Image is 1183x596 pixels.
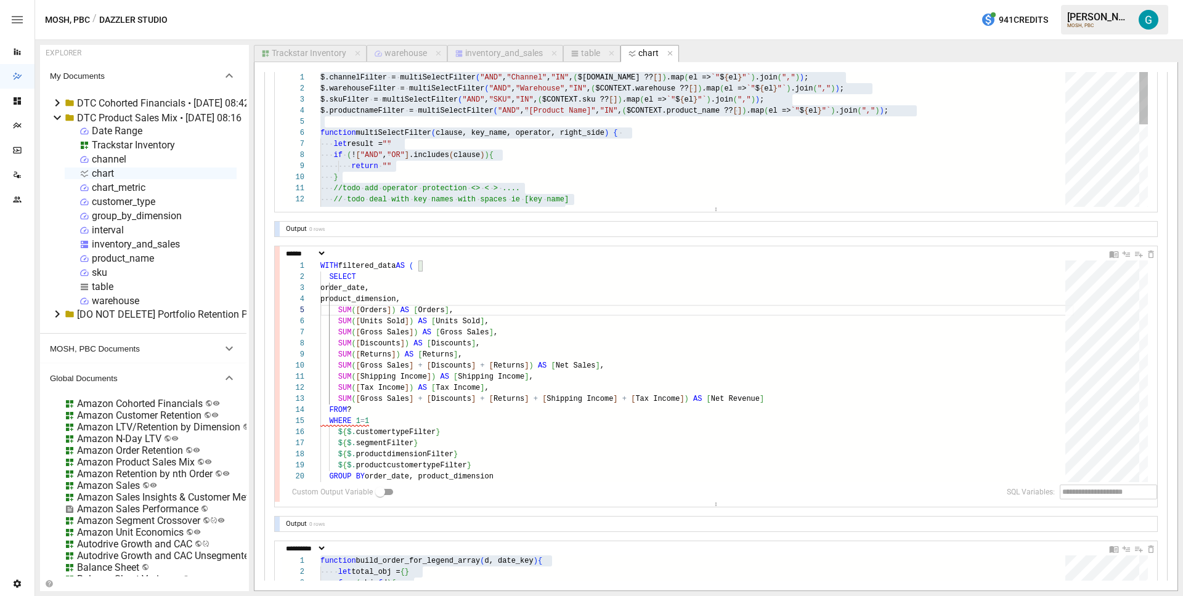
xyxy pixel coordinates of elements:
[1139,10,1158,30] img: Gavin Acres
[309,226,325,232] div: 0 rows
[92,267,107,278] div: sku
[1067,11,1131,23] div: [PERSON_NAME]
[387,151,405,159] span: "OR"
[879,107,884,115] span: )
[618,107,622,115] span: ,
[755,95,760,104] span: )
[282,161,304,172] div: 9
[693,95,697,104] span: }
[653,73,657,82] span: [
[511,95,516,104] span: ,
[760,84,764,93] span: {
[551,73,569,82] span: "IN"
[77,308,328,320] div: [DO NOT DELETE] Portfolio Retention Prediction Accuracy
[356,339,360,348] span: [
[596,84,689,93] span: $CONTEXT.warehouse ??
[282,272,304,283] div: 2
[282,183,304,194] div: 11
[77,398,203,409] div: Amazon Cohorted Financials
[356,328,360,337] span: [
[755,84,760,93] span: $
[351,317,356,326] span: (
[1134,248,1144,259] div: Insert Cell Below
[254,45,367,62] button: Trackstar Inventory
[351,162,378,171] span: return
[596,107,600,115] span: ,
[447,45,563,62] button: inventory_and_sales
[77,445,183,456] div: Amazon Order Retention
[804,107,808,115] span: {
[77,456,195,468] div: Amazon Product Sales Mix
[449,306,453,315] span: ,
[564,84,569,93] span: ,
[738,95,751,104] span: ","
[282,305,304,316] div: 5
[778,73,782,82] span: (
[835,107,857,115] span: .join
[418,317,426,326] span: AS
[667,95,675,104] span: `"
[480,317,484,326] span: ]
[613,129,617,137] span: {
[742,107,746,115] span: )
[489,151,494,159] span: {
[638,48,659,59] div: chart
[494,107,498,115] span: (
[92,182,145,193] div: chart_metric
[755,73,778,82] span: .join
[334,195,556,204] span: // todo deal with key names with spaces ie [key na
[502,73,506,82] span: ,
[804,73,808,82] span: ;
[542,95,609,104] span: $CONTEXT.sku ??
[351,206,547,215] span: clause && key_name && operator && right_side
[320,73,476,82] span: $.channelFilter = multiSelectFilter
[77,550,254,562] div: Autodrive Growth and CAC Unsegmented
[282,316,304,327] div: 6
[50,374,222,383] span: Global Documents
[627,107,733,115] span: $CONTEXT.product_name ??
[77,433,161,445] div: Amazon N-Day LTV
[282,105,304,116] div: 4
[778,84,786,93] span: "`
[751,95,755,104] span: )
[383,162,391,171] span: ""
[329,273,356,281] span: SELECT
[383,151,387,159] span: ,
[738,107,742,115] span: ]
[338,328,352,337] span: SUM
[387,306,391,315] span: ]
[334,184,520,193] span: //todo add operator protection <> < > ....
[384,48,427,59] div: warehouse
[1131,2,1166,37] button: Gavin Acres
[431,317,436,326] span: [
[489,84,511,93] span: "AND"
[40,334,246,363] button: MOSH, PBC Documents
[449,151,453,159] span: (
[453,151,480,159] span: clause
[751,73,755,82] span: )
[440,328,489,337] span: Gross Sales
[282,338,304,349] div: 8
[680,95,684,104] span: {
[511,84,516,93] span: ,
[367,45,447,62] button: warehouse
[360,339,400,348] span: Discounts
[733,107,738,115] span: [
[423,328,431,337] span: AS
[620,45,679,62] button: chart
[77,421,240,433] div: Amazon LTV/Retention by Dimension
[494,328,498,337] span: ,
[697,95,706,104] span: "`
[282,72,304,83] div: 1
[50,71,222,81] span: My Documents
[729,73,738,82] span: el
[413,306,418,315] span: [
[210,517,217,524] svg: Published
[724,73,728,82] span: {
[782,73,795,82] span: ","
[77,112,242,124] div: DTC Product Sales Mix • [DATE] 08:16
[92,167,114,179] div: chart
[222,470,230,477] svg: Public
[786,84,791,93] span: )
[1134,542,1144,554] div: Insert Cell Below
